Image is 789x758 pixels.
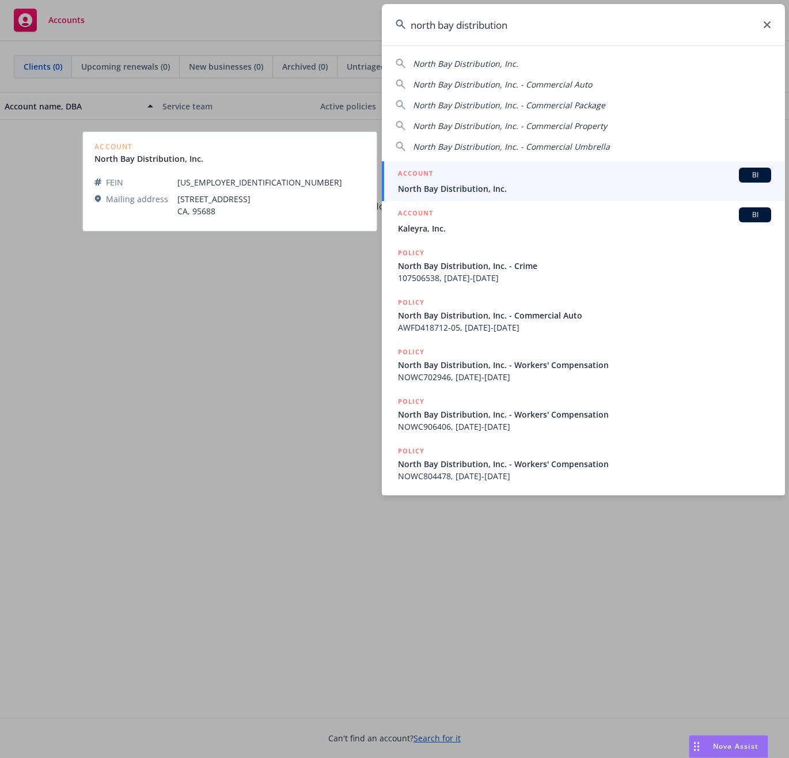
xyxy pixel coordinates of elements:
span: BI [744,170,767,180]
a: ACCOUNTBIKaleyra, Inc. [382,201,785,241]
input: Search... [382,4,785,46]
span: North Bay Distribution, Inc. - Workers' Compensation [398,458,771,470]
span: North Bay Distribution, Inc. - Workers' Compensation [398,359,771,371]
span: AWFD418712-05, [DATE]-[DATE] [398,321,771,333]
span: North Bay Distribution, Inc. - Commercial Umbrella [413,141,610,152]
span: North Bay Distribution, Inc. [413,58,518,69]
h5: ACCOUNT [398,168,433,181]
a: POLICYNorth Bay Distribution, Inc. - Crime107506538, [DATE]-[DATE] [382,241,785,290]
span: North Bay Distribution, Inc. - Commercial Property [413,120,607,131]
span: NOWC702946, [DATE]-[DATE] [398,371,771,383]
h5: POLICY [398,247,424,259]
span: Kaleyra, Inc. [398,222,771,234]
div: Drag to move [689,736,704,757]
span: North Bay Distribution, Inc. - Crime [398,260,771,272]
a: POLICYNorth Bay Distribution, Inc. - Workers' CompensationNOWC702946, [DATE]-[DATE] [382,340,785,389]
span: 107506538, [DATE]-[DATE] [398,272,771,284]
button: Nova Assist [689,735,768,758]
h5: POLICY [398,297,424,308]
span: Nova Assist [713,741,758,751]
span: North Bay Distribution, Inc. - Workers' Compensation [398,408,771,420]
span: NOWC804478, [DATE]-[DATE] [398,470,771,482]
a: POLICYNorth Bay Distribution, Inc. - Workers' CompensationNOWC906406, [DATE]-[DATE] [382,389,785,439]
span: North Bay Distribution, Inc. - Commercial Package [413,100,605,111]
a: POLICYNorth Bay Distribution, Inc. - Commercial AutoAWFD418712-05, [DATE]-[DATE] [382,290,785,340]
span: North Bay Distribution, Inc. - Commercial Auto [413,79,592,90]
h5: POLICY [398,445,424,457]
h5: ACCOUNT [398,207,433,221]
span: NOWC906406, [DATE]-[DATE] [398,420,771,433]
a: ACCOUNTBINorth Bay Distribution, Inc. [382,161,785,201]
span: North Bay Distribution, Inc. - Commercial Auto [398,309,771,321]
a: POLICYNorth Bay Distribution, Inc. - Workers' CompensationNOWC804478, [DATE]-[DATE] [382,439,785,488]
span: BI [744,210,767,220]
h5: POLICY [398,396,424,407]
span: North Bay Distribution, Inc. [398,183,771,195]
h5: POLICY [398,346,424,358]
